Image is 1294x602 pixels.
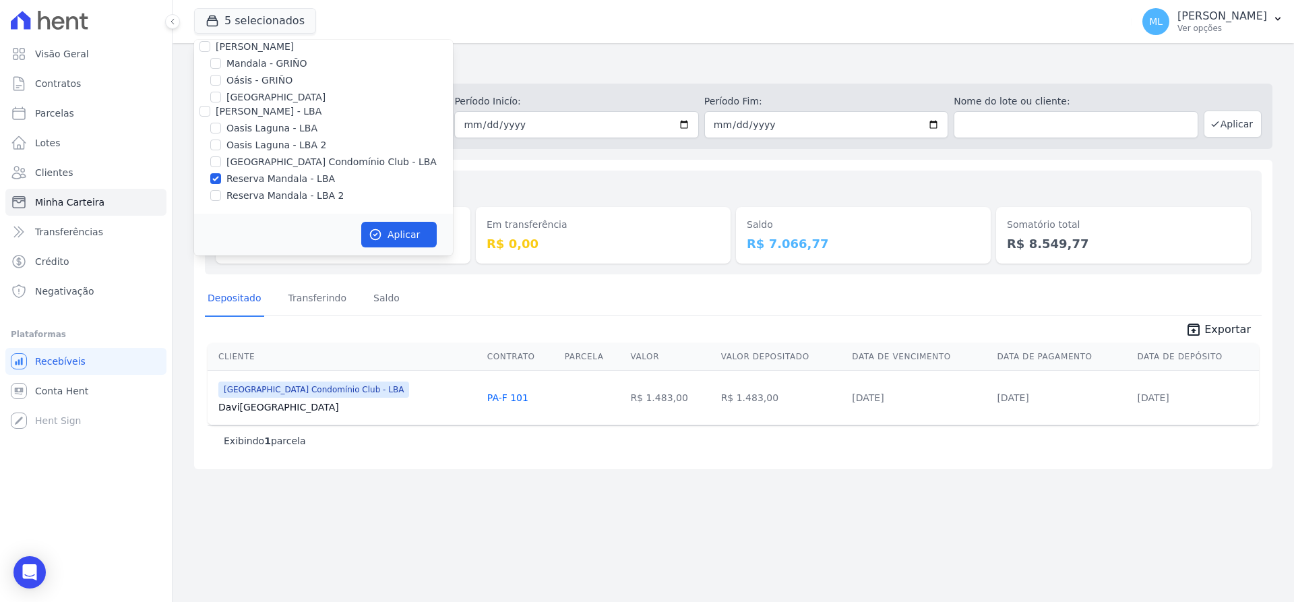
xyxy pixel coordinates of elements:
[226,172,335,186] label: Reserva Mandala - LBA
[1177,9,1267,23] p: [PERSON_NAME]
[625,343,715,371] th: Valor
[1149,17,1163,26] span: ML
[371,282,402,317] a: Saldo
[454,94,698,109] label: Período Inicío:
[846,343,991,371] th: Data de Vencimento
[5,378,166,404] a: Conta Hent
[208,343,482,371] th: Cliente
[224,434,306,448] p: Exibindo parcela
[5,218,166,245] a: Transferências
[5,129,166,156] a: Lotes
[226,138,326,152] label: Oasis Laguna - LBA 2
[1185,322,1202,338] i: unarchive
[5,159,166,186] a: Clientes
[194,8,316,34] button: 5 selecionados
[5,100,166,127] a: Parcelas
[1132,3,1294,40] button: ML [PERSON_NAME] Ver opções
[13,556,46,589] div: Open Intercom Messenger
[482,343,559,371] th: Contrato
[5,189,166,216] a: Minha Carteira
[716,370,847,425] td: R$ 1.483,00
[5,278,166,305] a: Negativação
[194,54,1272,78] h2: Minha Carteira
[35,225,103,239] span: Transferências
[226,90,326,104] label: [GEOGRAPHIC_DATA]
[35,136,61,150] span: Lotes
[1007,235,1240,253] dd: R$ 8.549,77
[35,107,74,120] span: Parcelas
[264,435,271,446] b: 1
[35,255,69,268] span: Crédito
[5,248,166,275] a: Crédito
[991,343,1132,371] th: Data de Pagamento
[216,106,321,117] label: [PERSON_NAME] - LBA
[852,392,884,403] a: [DATE]
[704,94,948,109] label: Período Fim:
[218,382,409,398] span: [GEOGRAPHIC_DATA] Condomínio Club - LBA
[35,47,89,61] span: Visão Geral
[625,370,715,425] td: R$ 1.483,00
[218,400,476,414] a: Davi[GEOGRAPHIC_DATA]
[747,235,980,253] dd: R$ 7.066,77
[487,218,720,232] dt: Em transferência
[5,348,166,375] a: Recebíveis
[716,343,847,371] th: Valor Depositado
[1175,322,1262,340] a: unarchive Exportar
[35,166,73,179] span: Clientes
[1204,111,1262,138] button: Aplicar
[226,73,292,88] label: Oásis - GRIÑO
[35,284,94,298] span: Negativação
[216,41,294,52] label: [PERSON_NAME]
[11,326,161,342] div: Plataformas
[286,282,350,317] a: Transferindo
[205,282,264,317] a: Depositado
[997,392,1028,403] a: [DATE]
[226,155,437,169] label: [GEOGRAPHIC_DATA] Condomínio Club - LBA
[1204,322,1251,338] span: Exportar
[487,235,720,253] dd: R$ 0,00
[226,121,317,136] label: Oasis Laguna - LBA
[1132,343,1259,371] th: Data de Depósito
[35,77,81,90] span: Contratos
[487,392,528,403] a: PA-F 101
[5,40,166,67] a: Visão Geral
[559,343,625,371] th: Parcela
[35,384,88,398] span: Conta Hent
[1007,218,1240,232] dt: Somatório total
[35,355,86,368] span: Recebíveis
[1177,23,1267,34] p: Ver opções
[5,70,166,97] a: Contratos
[954,94,1198,109] label: Nome do lote ou cliente:
[226,57,307,71] label: Mandala - GRIÑO
[361,222,437,247] button: Aplicar
[747,218,980,232] dt: Saldo
[226,189,344,203] label: Reserva Mandala - LBA 2
[35,195,104,209] span: Minha Carteira
[1137,392,1169,403] a: [DATE]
